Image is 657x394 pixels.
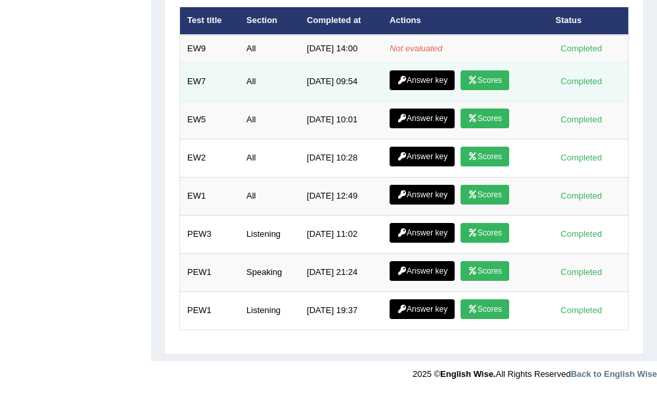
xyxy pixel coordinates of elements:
[390,109,455,128] a: Answer key
[300,177,382,215] td: [DATE] 12:49
[300,215,382,253] td: [DATE] 11:02
[390,299,455,319] a: Answer key
[556,303,607,317] div: Completed
[300,62,382,101] td: [DATE] 09:54
[571,369,657,379] a: Back to English Wise
[239,35,300,62] td: All
[461,223,509,243] a: Scores
[239,253,300,291] td: Speaking
[239,139,300,177] td: All
[556,74,607,88] div: Completed
[180,101,240,139] td: EW5
[239,62,300,101] td: All
[413,361,657,380] div: 2025 © All Rights Reserved
[300,139,382,177] td: [DATE] 10:28
[239,177,300,215] td: All
[556,151,607,164] div: Completed
[461,185,509,205] a: Scores
[180,291,240,330] td: PEW1
[390,43,442,53] em: Not evaluated
[390,70,455,90] a: Answer key
[180,253,240,291] td: PEW1
[180,139,240,177] td: EW2
[239,101,300,139] td: All
[180,177,240,215] td: EW1
[382,7,548,35] th: Actions
[390,185,455,205] a: Answer key
[239,215,300,253] td: Listening
[556,189,607,203] div: Completed
[549,7,629,35] th: Status
[461,261,509,281] a: Scores
[461,70,509,90] a: Scores
[461,147,509,166] a: Scores
[180,215,240,253] td: PEW3
[180,7,240,35] th: Test title
[300,253,382,291] td: [DATE] 21:24
[300,101,382,139] td: [DATE] 10:01
[300,291,382,330] td: [DATE] 19:37
[300,7,382,35] th: Completed at
[556,112,607,126] div: Completed
[390,147,455,166] a: Answer key
[390,261,455,281] a: Answer key
[461,109,509,128] a: Scores
[239,291,300,330] td: Listening
[440,369,495,379] strong: English Wise.
[180,62,240,101] td: EW7
[180,35,240,62] td: EW9
[300,35,382,62] td: [DATE] 14:00
[556,41,607,55] div: Completed
[390,223,455,243] a: Answer key
[239,7,300,35] th: Section
[556,227,607,241] div: Completed
[461,299,509,319] a: Scores
[556,265,607,279] div: Completed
